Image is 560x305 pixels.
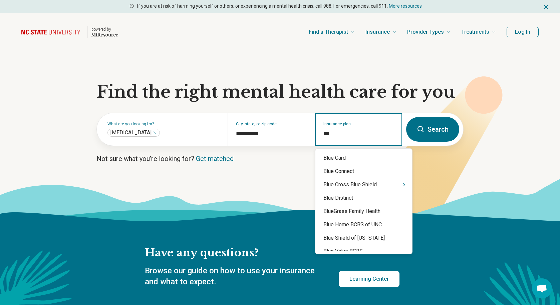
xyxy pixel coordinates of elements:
p: Not sure what you’re looking for? [96,154,464,163]
div: Blue Distinct [315,191,412,205]
button: Search [406,117,459,142]
a: Learning Center [339,271,399,287]
h2: Have any questions? [145,246,399,260]
div: Blue Value BCBS [315,245,412,258]
label: What are you looking for? [107,122,220,126]
div: BlueGrass Family Health [315,205,412,218]
span: Treatments [461,27,489,37]
button: Log In [507,27,539,37]
p: powered by [91,27,118,32]
span: [MEDICAL_DATA] [110,129,152,136]
div: Blue Home BCBS of UNC [315,218,412,231]
div: Autism [107,129,160,137]
div: Blue Cross Blue Shield [315,178,412,191]
a: More resources [389,3,422,9]
button: Autism [153,131,157,135]
a: Home page [21,21,118,43]
span: Insurance [365,27,390,37]
span: Find a Therapist [309,27,348,37]
button: Dismiss [543,3,549,11]
h1: Find the right mental health care for you [96,82,464,102]
span: Provider Types [407,27,444,37]
div: Blue Card [315,151,412,165]
div: Blue Connect [315,165,412,178]
div: Blue Shield of [US_STATE] [315,231,412,245]
p: Browse our guide on how to use your insurance and what to expect. [145,265,323,288]
p: If you are at risk of harming yourself or others, or experiencing a mental health crisis, call 98... [137,3,422,10]
div: Open chat [532,278,552,298]
a: Get matched [196,155,234,163]
div: Suggestions [315,151,412,251]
